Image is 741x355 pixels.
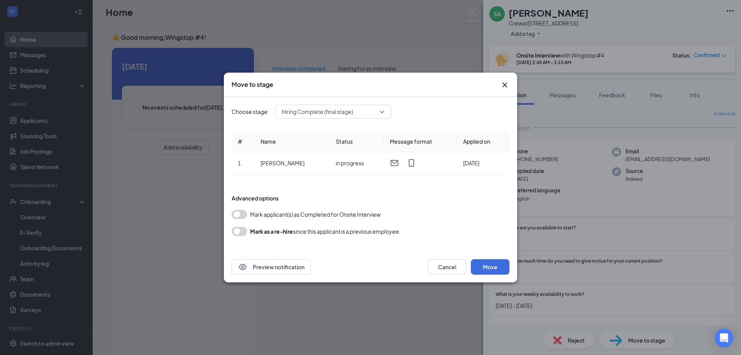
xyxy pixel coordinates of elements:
button: Move [471,259,509,275]
th: Message format [384,131,457,152]
svg: Cross [500,80,509,90]
div: Advanced options [232,194,509,202]
td: [PERSON_NAME] [254,152,330,174]
th: Status [330,131,384,152]
svg: Eye [238,262,247,272]
button: EyePreview notification [232,259,311,275]
span: 1 [238,160,241,166]
div: Open Intercom Messenger [715,329,733,347]
b: Mark as a re-hire [250,228,293,235]
td: [DATE] [457,152,509,174]
th: # [232,131,254,152]
button: Cancel [428,259,466,275]
span: Hiring Complete (final stage) [282,106,353,117]
svg: Email [390,158,399,168]
svg: MobileSms [407,158,416,168]
span: Mark applicant(s) as Completed for Onsite Interview [250,210,381,219]
button: Close [500,80,509,90]
td: in progress [330,152,384,174]
div: since this applicant is a previous employee. [250,227,401,236]
th: Applied on [457,131,509,152]
th: Name [254,131,330,152]
span: Choose stage: [232,107,269,116]
h3: Move to stage [232,80,273,89]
